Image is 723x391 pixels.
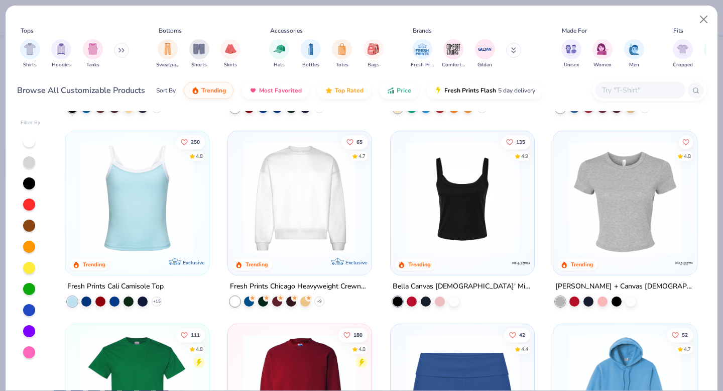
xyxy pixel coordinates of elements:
[224,61,237,69] span: Skirts
[225,43,236,55] img: Skirts Image
[156,86,176,95] div: Sort By
[498,85,535,96] span: 5 day delivery
[274,61,285,69] span: Hats
[17,84,145,96] div: Browse All Customizable Products
[345,259,367,265] span: Exclusive
[475,39,495,69] button: filter button
[75,141,199,254] img: a25d9891-da96-49f3-a35e-76288174bf3a
[679,135,693,149] button: Like
[301,39,321,69] div: filter for Bottles
[332,39,352,69] button: filter button
[67,280,164,292] div: Fresh Prints Cali Camisole Top
[301,39,321,69] button: filter button
[51,39,71,69] button: filter button
[325,86,333,94] img: TopRated.gif
[673,253,693,273] img: Bella + Canvas logo
[442,61,465,69] span: Comfort Colors
[427,82,543,99] button: Fresh Prints Flash5 day delivery
[358,346,366,353] div: 4.8
[189,39,209,69] button: filter button
[561,39,581,69] div: filter for Unisex
[302,61,319,69] span: Bottles
[413,26,432,35] div: Brands
[23,61,37,69] span: Shirts
[477,61,492,69] span: Gildan
[667,328,693,342] button: Like
[434,86,442,94] img: flash.gif
[191,139,200,144] span: 250
[592,39,613,69] button: filter button
[336,61,348,69] span: Totes
[629,43,640,55] img: Men Image
[249,86,257,94] img: most_fav.gif
[305,43,316,55] img: Bottles Image
[270,26,303,35] div: Accessories
[196,152,203,160] div: 4.8
[504,328,530,342] button: Like
[593,61,612,69] span: Women
[561,39,581,69] button: filter button
[335,86,364,94] span: Top Rated
[411,61,434,69] span: Fresh Prints
[87,43,98,55] img: Tanks Image
[220,39,240,69] button: filter button
[184,82,233,99] button: Trending
[183,259,204,265] span: Exclusive
[563,141,687,254] img: aa15adeb-cc10-480b-b531-6e6e449d5067
[196,346,203,353] div: 4.8
[478,105,486,111] span: + 60
[83,39,103,69] div: filter for Tanks
[673,39,693,69] button: filter button
[415,42,430,57] img: Fresh Prints Image
[397,86,411,94] span: Price
[201,86,226,94] span: Trending
[475,39,495,69] div: filter for Gildan
[411,39,434,69] div: filter for Fresh Prints
[401,141,524,254] img: 8af284bf-0d00-45ea-9003-ce4b9a3194ad
[379,82,419,99] button: Price
[684,152,691,160] div: 4.8
[368,61,379,69] span: Bags
[317,298,322,304] span: + 9
[673,61,693,69] span: Cropped
[21,26,34,35] div: Tops
[368,43,379,55] img: Bags Image
[162,43,173,55] img: Sweatpants Image
[338,328,368,342] button: Like
[673,39,693,69] div: filter for Cropped
[154,105,159,111] span: + 9
[356,139,363,144] span: 65
[624,39,644,69] button: filter button
[83,39,103,69] button: filter button
[446,42,461,57] img: Comfort Colors Image
[20,39,40,69] button: filter button
[564,61,579,69] span: Unisex
[694,10,713,29] button: Close
[259,86,302,94] span: Most Favorited
[624,39,644,69] div: filter for Men
[238,141,361,254] img: 1358499d-a160-429c-9f1e-ad7a3dc244c9
[516,139,525,144] span: 135
[597,43,609,55] img: Women Image
[601,84,678,96] input: Try "T-Shirt"
[565,43,577,55] img: Unisex Image
[51,39,71,69] div: filter for Hoodies
[592,39,613,69] div: filter for Women
[156,61,179,69] span: Sweatpants
[176,328,205,342] button: Like
[316,105,323,111] span: + 13
[442,39,465,69] button: filter button
[393,280,532,292] div: Bella Canvas [DEMOGRAPHIC_DATA]' Micro Ribbed Scoop Tank
[524,141,647,254] img: 80dc4ece-0e65-4f15-94a6-2a872a258fbd
[519,333,525,338] span: 42
[555,280,695,292] div: [PERSON_NAME] + Canvas [DEMOGRAPHIC_DATA]' Micro Ribbed Baby Tee
[562,26,587,35] div: Made For
[176,135,205,149] button: Like
[521,152,528,160] div: 4.9
[21,119,41,127] div: Filter By
[341,135,368,149] button: Like
[682,333,688,338] span: 52
[191,86,199,94] img: trending.gif
[501,135,530,149] button: Like
[86,61,99,69] span: Tanks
